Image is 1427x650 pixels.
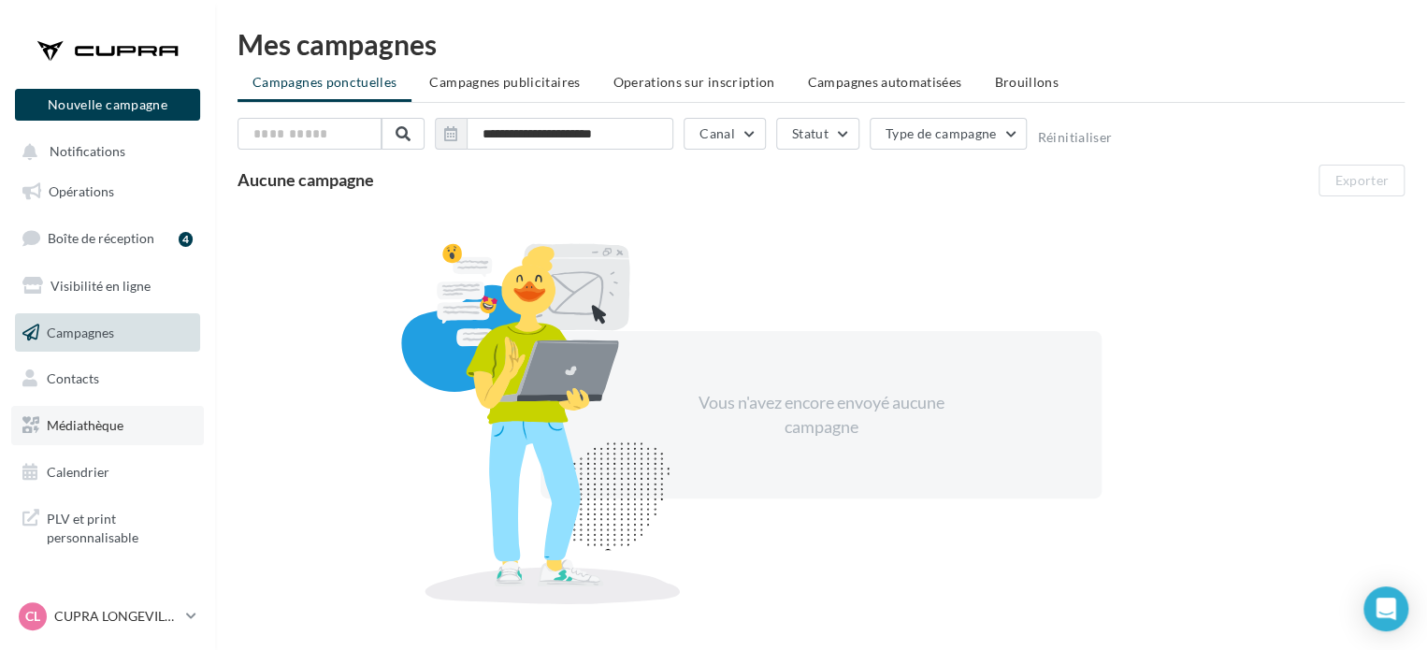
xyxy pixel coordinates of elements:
[11,359,204,398] a: Contacts
[11,218,204,258] a: Boîte de réception4
[25,607,40,626] span: CL
[47,370,99,386] span: Contacts
[684,118,766,150] button: Canal
[808,74,962,90] span: Campagnes automatisées
[11,498,204,554] a: PLV et print personnalisable
[15,599,200,634] a: CL CUPRA LONGEVILLE LES [GEOGRAPHIC_DATA]
[48,230,154,246] span: Boîte de réception
[613,74,774,90] span: Operations sur inscription
[994,74,1059,90] span: Brouillons
[1363,586,1408,631] div: Open Intercom Messenger
[429,74,580,90] span: Campagnes publicitaires
[47,506,193,546] span: PLV et print personnalisable
[47,324,114,339] span: Campagnes
[238,30,1405,58] div: Mes campagnes
[776,118,859,150] button: Statut
[11,313,204,353] a: Campagnes
[11,453,204,492] a: Calendrier
[11,172,204,211] a: Opérations
[1037,130,1112,145] button: Réinitialiser
[50,278,151,294] span: Visibilité en ligne
[870,118,1028,150] button: Type de campagne
[660,391,982,439] div: Vous n'avez encore envoyé aucune campagne
[179,232,193,247] div: 4
[54,607,179,626] p: CUPRA LONGEVILLE LES [GEOGRAPHIC_DATA]
[49,183,114,199] span: Opérations
[11,267,204,306] a: Visibilité en ligne
[11,406,204,445] a: Médiathèque
[238,169,374,190] span: Aucune campagne
[47,417,123,433] span: Médiathèque
[15,89,200,121] button: Nouvelle campagne
[1319,165,1405,196] button: Exporter
[50,144,125,160] span: Notifications
[47,464,109,480] span: Calendrier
